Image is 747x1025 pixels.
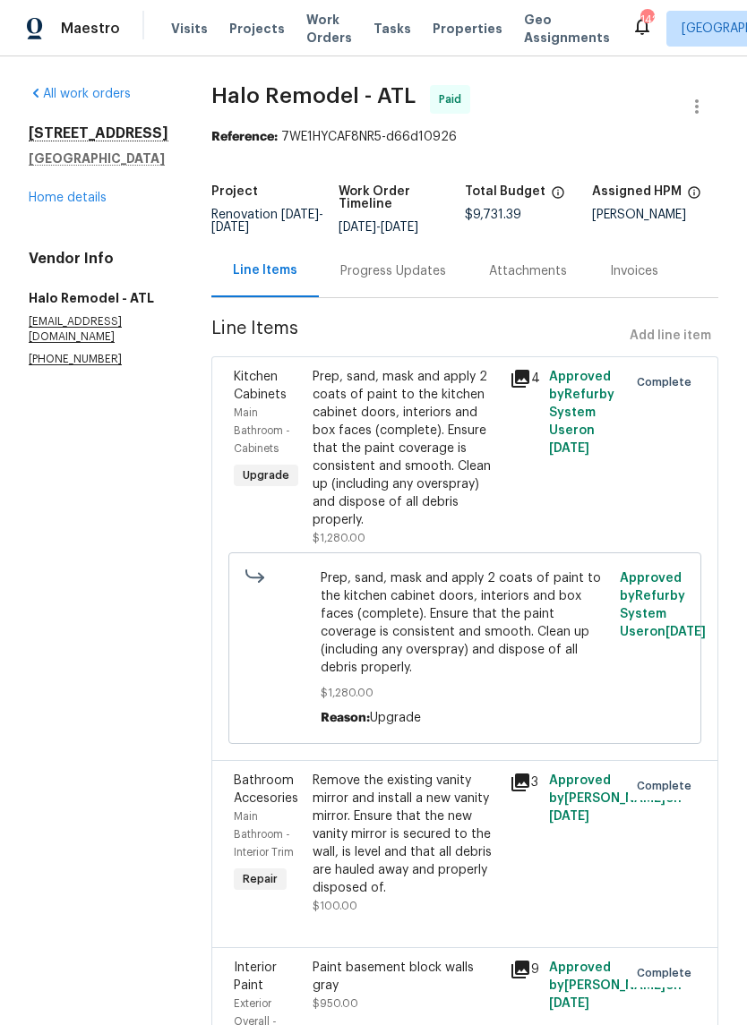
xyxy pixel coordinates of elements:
[339,221,418,234] span: -
[339,221,376,234] span: [DATE]
[549,774,682,823] span: Approved by [PERSON_NAME] on
[687,185,701,209] span: The hpm assigned to this work order.
[524,11,610,47] span: Geo Assignments
[171,20,208,38] span: Visits
[29,88,131,100] a: All work orders
[549,810,589,823] span: [DATE]
[549,961,682,1010] span: Approved by [PERSON_NAME] on
[637,777,699,795] span: Complete
[620,572,706,638] span: Approved by Refurby System User on
[211,221,249,234] span: [DATE]
[510,368,538,389] div: 4
[637,964,699,982] span: Complete
[313,368,499,529] div: Prep, sand, mask and apply 2 coats of paint to the kitchen cabinet doors, interiors and box faces...
[592,185,682,198] h5: Assigned HPM
[234,811,294,858] span: Main Bathroom - Interior Trim
[29,250,168,268] h4: Vendor Info
[340,262,446,280] div: Progress Updates
[465,185,545,198] h5: Total Budget
[433,20,502,38] span: Properties
[236,466,296,484] span: Upgrade
[211,85,416,107] span: Halo Remodel - ATL
[640,11,653,29] div: 142
[592,209,719,221] div: [PERSON_NAME]
[313,998,358,1009] span: $950.00
[306,11,352,47] span: Work Orders
[373,22,411,35] span: Tasks
[29,289,168,307] h5: Halo Remodel - ATL
[549,997,589,1010] span: [DATE]
[465,209,521,221] span: $9,731.39
[489,262,567,280] div: Attachments
[211,131,278,143] b: Reference:
[29,192,107,204] a: Home details
[313,533,365,543] span: $1,280.00
[211,128,718,146] div: 7WE1HYCAF8NR5-d66d10926
[381,221,418,234] span: [DATE]
[236,870,285,888] span: Repair
[637,373,699,391] span: Complete
[610,262,658,280] div: Invoices
[211,209,323,234] span: -
[370,712,421,724] span: Upgrade
[321,712,370,724] span: Reason:
[321,684,610,702] span: $1,280.00
[211,320,622,353] span: Line Items
[233,261,297,279] div: Line Items
[61,20,120,38] span: Maestro
[439,90,468,108] span: Paid
[234,407,290,454] span: Main Bathroom - Cabinets
[510,772,538,793] div: 3
[281,209,319,221] span: [DATE]
[234,774,298,805] span: Bathroom Accesories
[234,371,287,401] span: Kitchen Cabinets
[211,209,323,234] span: Renovation
[229,20,285,38] span: Projects
[549,371,614,455] span: Approved by Refurby System User on
[551,185,565,209] span: The total cost of line items that have been proposed by Opendoor. This sum includes line items th...
[321,569,610,677] span: Prep, sand, mask and apply 2 coats of paint to the kitchen cabinet doors, interiors and box faces...
[313,959,499,995] div: Paint basement block walls gray
[510,959,538,980] div: 9
[339,185,466,210] h5: Work Order Timeline
[211,185,258,198] h5: Project
[234,961,277,992] span: Interior Paint
[665,626,706,638] span: [DATE]
[313,901,357,911] span: $100.00
[549,442,589,455] span: [DATE]
[313,772,499,897] div: Remove the existing vanity mirror and install a new vanity mirror. Ensure that the new vanity mir...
